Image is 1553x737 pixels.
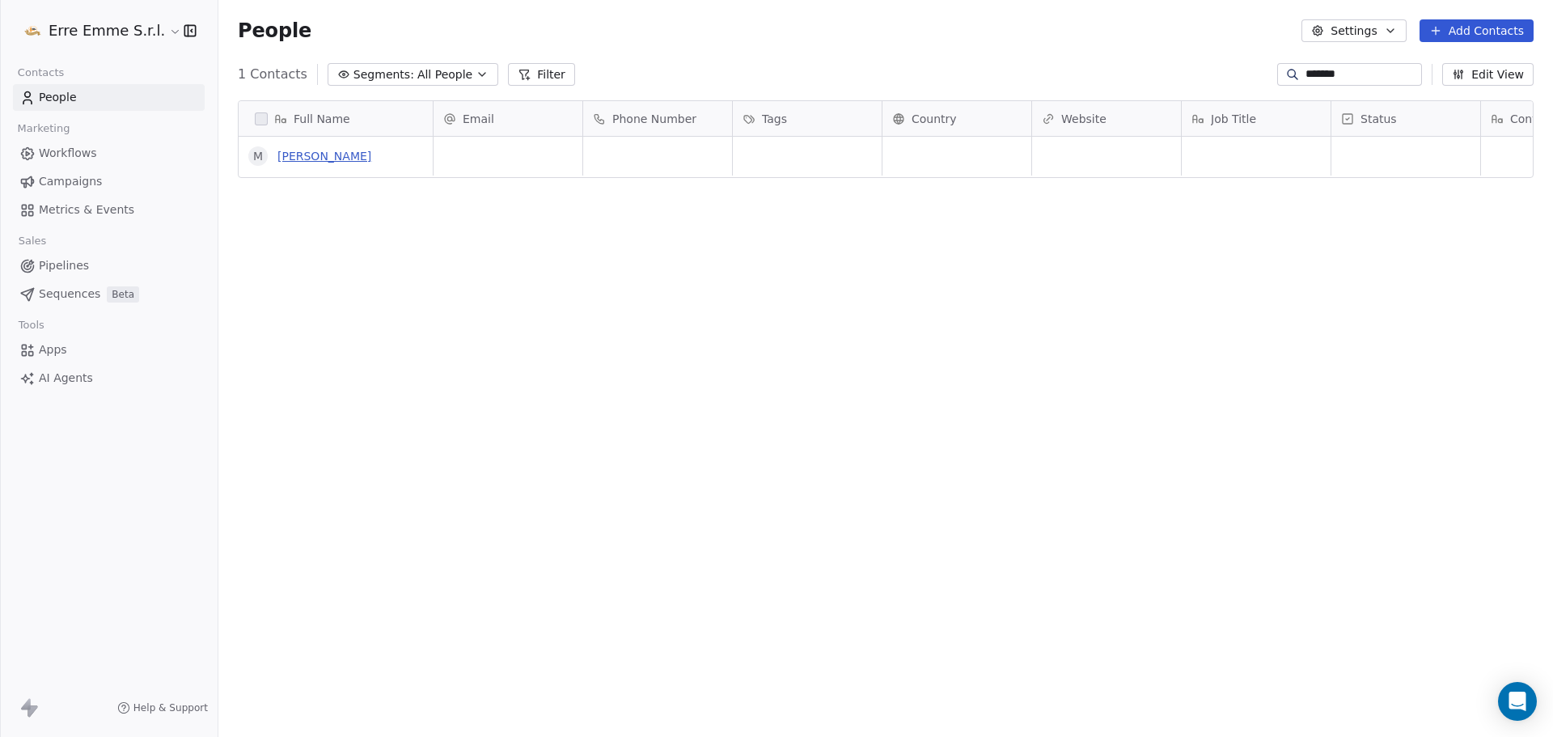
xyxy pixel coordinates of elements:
img: Logo%20Erre%20Emme%20PP%20trasparente.png [23,21,42,40]
span: Contacts [11,61,71,85]
div: M [253,148,263,165]
div: Email [434,101,582,136]
div: Open Intercom Messenger [1498,682,1537,721]
div: Phone Number [583,101,732,136]
a: People [13,84,205,111]
div: Job Title [1182,101,1331,136]
a: [PERSON_NAME] [277,150,371,163]
button: Edit View [1442,63,1534,86]
div: Full Name [239,101,433,136]
a: Help & Support [117,701,208,714]
span: Country [912,111,957,127]
div: Status [1331,101,1480,136]
span: All People [417,66,472,83]
span: Tools [11,313,51,337]
div: Website [1032,101,1181,136]
span: Campaigns [39,173,102,190]
span: Pipelines [39,257,89,274]
button: Add Contacts [1420,19,1534,42]
span: 1 Contacts [238,65,307,84]
a: AI Agents [13,365,205,392]
span: Tags [762,111,787,127]
button: Erre Emme S.r.l. [19,17,172,44]
span: Beta [107,286,139,303]
span: Apps [39,341,67,358]
span: Website [1061,111,1107,127]
div: Tags [733,101,882,136]
a: Campaigns [13,168,205,195]
span: Sales [11,229,53,253]
span: Status [1360,111,1397,127]
span: Workflows [39,145,97,162]
button: Settings [1301,19,1406,42]
span: Metrics & Events [39,201,134,218]
span: Sequences [39,286,100,303]
a: Pipelines [13,252,205,279]
div: Country [882,101,1031,136]
a: Metrics & Events [13,197,205,223]
span: Erre Emme S.r.l. [49,20,165,41]
div: grid [239,137,434,711]
span: People [39,89,77,106]
span: Segments: [353,66,414,83]
span: Job Title [1211,111,1256,127]
span: Help & Support [133,701,208,714]
span: Email [463,111,494,127]
button: Filter [508,63,575,86]
a: Workflows [13,140,205,167]
span: Full Name [294,111,350,127]
span: Phone Number [612,111,696,127]
span: AI Agents [39,370,93,387]
span: Marketing [11,116,77,141]
a: SequencesBeta [13,281,205,307]
a: Apps [13,337,205,363]
span: People [238,19,311,43]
